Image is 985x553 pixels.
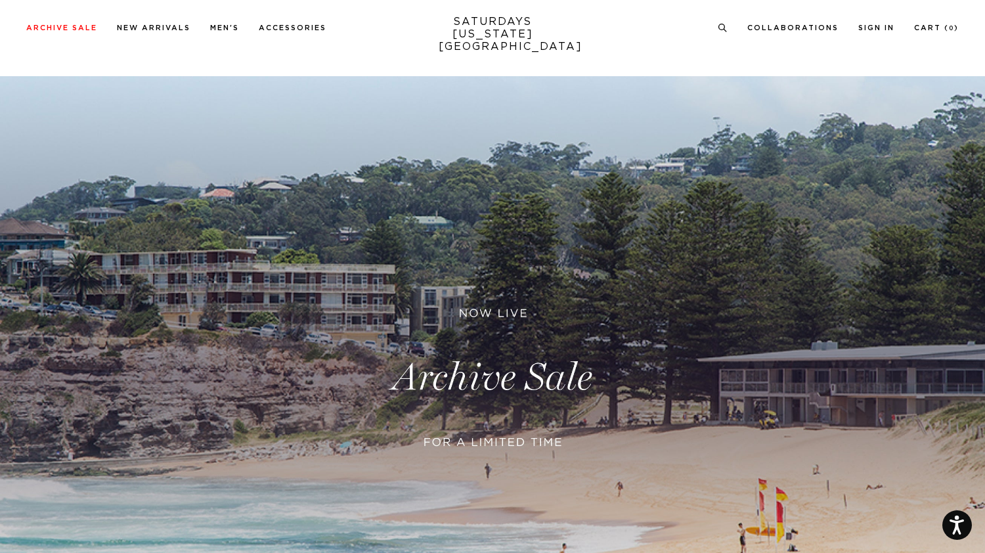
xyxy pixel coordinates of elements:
a: Accessories [259,24,326,32]
a: Cart (0) [914,24,959,32]
small: 0 [949,26,954,32]
a: Sign In [858,24,894,32]
a: Archive Sale [26,24,97,32]
a: Collaborations [747,24,839,32]
a: New Arrivals [117,24,190,32]
a: Men's [210,24,239,32]
a: SATURDAYS[US_STATE][GEOGRAPHIC_DATA] [439,16,547,53]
